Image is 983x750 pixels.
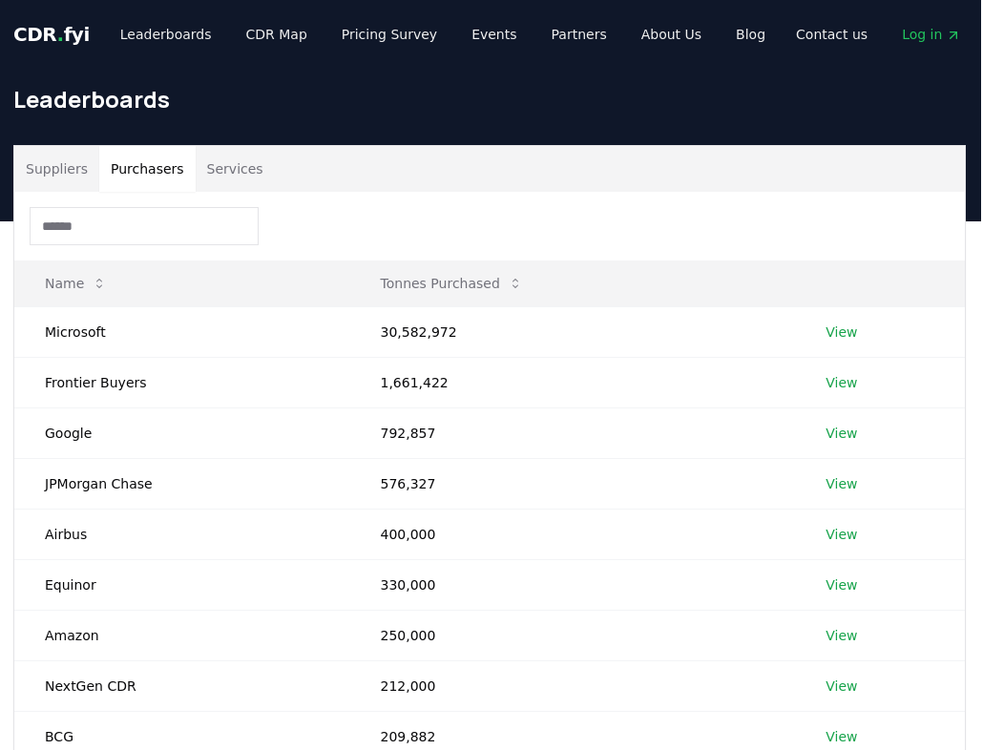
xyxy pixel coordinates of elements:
[826,474,857,493] a: View
[14,357,350,407] td: Frontier Buyers
[350,610,796,660] td: 250,000
[826,677,857,696] a: View
[826,373,857,392] a: View
[14,559,350,610] td: Equinor
[14,407,350,458] td: Google
[626,17,717,52] a: About Us
[13,21,90,48] a: CDR.fyi
[14,458,350,509] td: JPMorgan Chase
[721,17,781,52] a: Blog
[13,23,90,46] span: CDR fyi
[366,264,538,302] button: Tonnes Purchased
[781,17,976,52] nav: Main
[826,424,857,443] a: View
[105,17,227,52] a: Leaderboards
[196,146,275,192] button: Services
[826,727,857,746] a: View
[326,17,452,52] a: Pricing Survey
[105,17,781,52] nav: Main
[826,323,857,342] a: View
[887,17,976,52] a: Log in
[99,146,196,192] button: Purchasers
[14,306,350,357] td: Microsoft
[781,17,883,52] a: Contact us
[350,559,796,610] td: 330,000
[14,146,99,192] button: Suppliers
[826,525,857,544] a: View
[13,84,966,115] h1: Leaderboards
[826,575,857,594] a: View
[57,23,64,46] span: .
[350,509,796,559] td: 400,000
[350,458,796,509] td: 576,327
[350,306,796,357] td: 30,582,972
[902,25,961,44] span: Log in
[350,660,796,711] td: 212,000
[456,17,532,52] a: Events
[14,509,350,559] td: Airbus
[231,17,323,52] a: CDR Map
[14,660,350,711] td: NextGen CDR
[350,357,796,407] td: 1,661,422
[30,264,122,302] button: Name
[350,407,796,458] td: 792,857
[826,626,857,645] a: View
[14,610,350,660] td: Amazon
[536,17,622,52] a: Partners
